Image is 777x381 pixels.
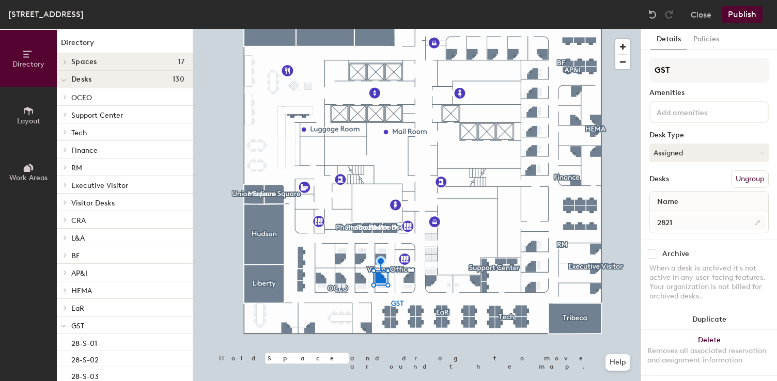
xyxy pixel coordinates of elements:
button: Details [650,29,687,50]
span: HEMA [71,287,92,295]
div: [STREET_ADDRESS] [8,8,84,21]
span: Name [652,193,683,211]
span: Finance [71,146,98,155]
span: RM [71,164,82,172]
p: 28-S-01 [71,336,97,348]
span: L&A [71,234,85,243]
input: Unnamed desk [652,215,766,230]
button: Close [691,6,711,23]
div: Removes all associated reservation and assignment information [647,346,771,365]
p: 28-S-03 [71,369,99,381]
div: When a desk is archived it's not active in any user-facing features. Your organization is not bil... [649,264,769,301]
span: GST [71,322,84,330]
button: Policies [687,29,725,50]
button: Ungroup [731,170,769,188]
p: 28-S-02 [71,353,99,364]
button: Duplicate [641,309,777,330]
img: Undo [647,9,658,20]
span: Desks [71,75,91,84]
span: Work Areas [9,173,48,182]
div: Desks [649,175,669,183]
span: 17 [178,58,184,66]
span: Spaces [71,58,97,66]
input: Add amenities [655,105,748,118]
span: Visitor Desks [71,199,115,208]
span: AP&I [71,269,87,278]
span: 130 [173,75,184,84]
span: Support Center [71,111,123,120]
span: Directory [12,60,44,69]
button: DeleteRemoves all associated reservation and assignment information [641,330,777,375]
span: CRA [71,216,86,225]
button: Help [605,354,630,371]
span: OCEO [71,93,92,102]
span: Executive Visitor [71,181,128,190]
div: Desk Type [649,131,769,139]
span: Tech [71,129,87,137]
img: Redo [664,9,674,20]
button: Publish [722,6,763,23]
span: Layout [17,117,40,125]
h1: Directory [57,37,193,53]
div: Amenities [649,89,769,97]
span: EaR [71,304,84,313]
div: Archive [662,250,689,258]
span: BF [71,251,80,260]
button: Assigned [649,144,769,162]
